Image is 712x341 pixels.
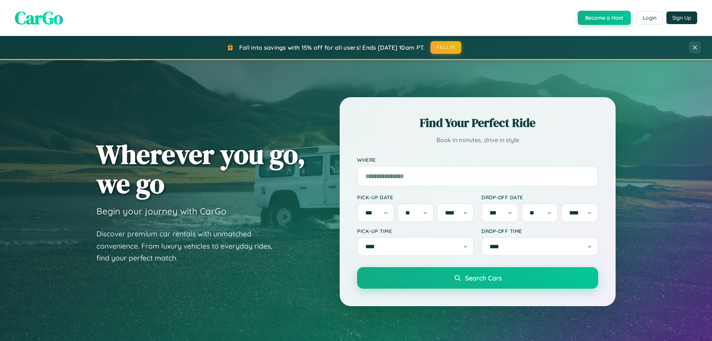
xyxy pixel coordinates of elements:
button: Sign Up [666,12,697,24]
label: Pick-up Time [357,228,474,234]
p: Discover premium car rentals with unmatched convenience. From luxury vehicles to everyday rides, ... [96,228,282,264]
span: Search Cars [465,274,502,282]
button: Become a Host [578,11,631,25]
h2: Find Your Perfect Ride [357,115,598,131]
button: Search Cars [357,267,598,289]
button: Login [636,11,663,24]
label: Where [357,157,598,163]
label: Drop-off Time [481,228,598,234]
h3: Begin your journey with CarGo [96,206,227,217]
h1: Wherever you go, we go [96,140,306,198]
label: Drop-off Date [481,194,598,200]
button: FALL15 [431,41,462,54]
span: Fall into savings with 15% off for all users! Ends [DATE] 10am PT. [239,44,425,51]
p: Book in minutes, drive in style [357,135,598,145]
span: CarGo [15,6,63,30]
label: Pick-up Date [357,194,474,200]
